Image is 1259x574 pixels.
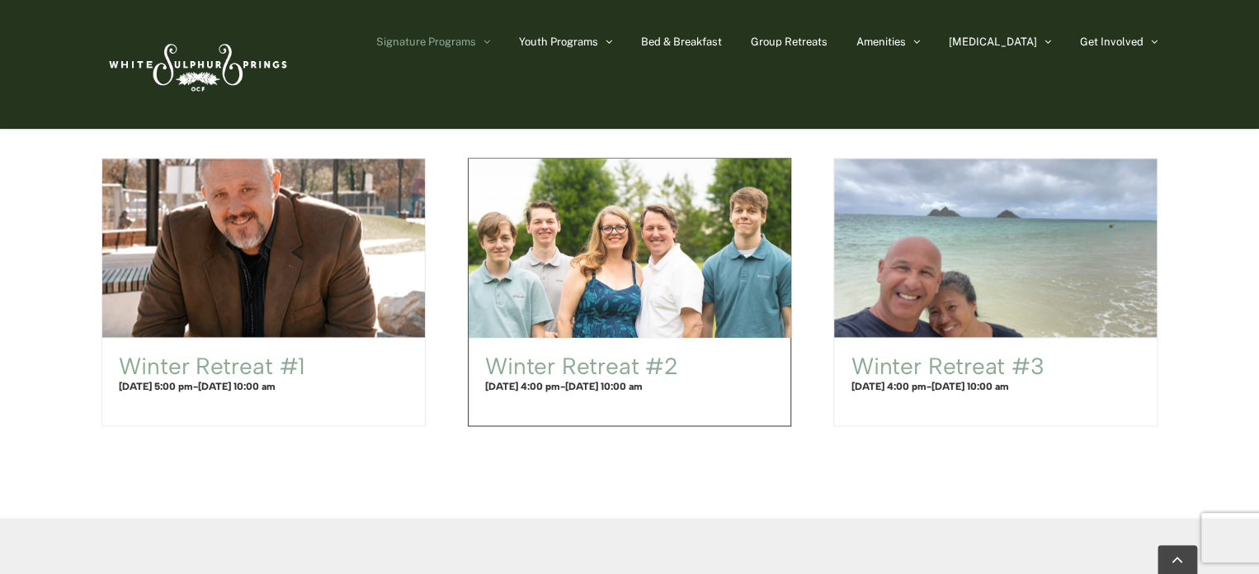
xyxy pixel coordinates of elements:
span: [DATE] 4:00 pm [485,381,560,392]
span: Get Involved [1080,36,1143,47]
a: Winter Retreat #2 [485,352,678,380]
span: [DATE] 5:00 pm [119,381,193,392]
span: [DATE] 4:00 pm [851,381,926,392]
span: [DATE] 10:00 am [931,381,1008,392]
span: Signature Programs [376,36,476,47]
a: Winter Retreat #3 [834,159,1157,337]
a: Winter Retreat #1 [119,352,305,380]
h4: - [851,379,1140,394]
a: Winter Retreat #1 [102,159,425,337]
span: Bed & Breakfast [641,36,722,47]
img: White Sulphur Springs Logo [101,26,291,103]
span: [MEDICAL_DATA] [949,36,1037,47]
h4: - [119,379,408,394]
a: Winter Retreat #2 [469,159,791,337]
a: Winter Retreat #3 [851,352,1044,380]
span: [DATE] 10:00 am [198,381,276,392]
span: Youth Programs [519,36,598,47]
span: Amenities [856,36,906,47]
h4: - [485,379,775,394]
span: [DATE] 10:00 am [565,381,643,392]
span: Group Retreats [751,36,828,47]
